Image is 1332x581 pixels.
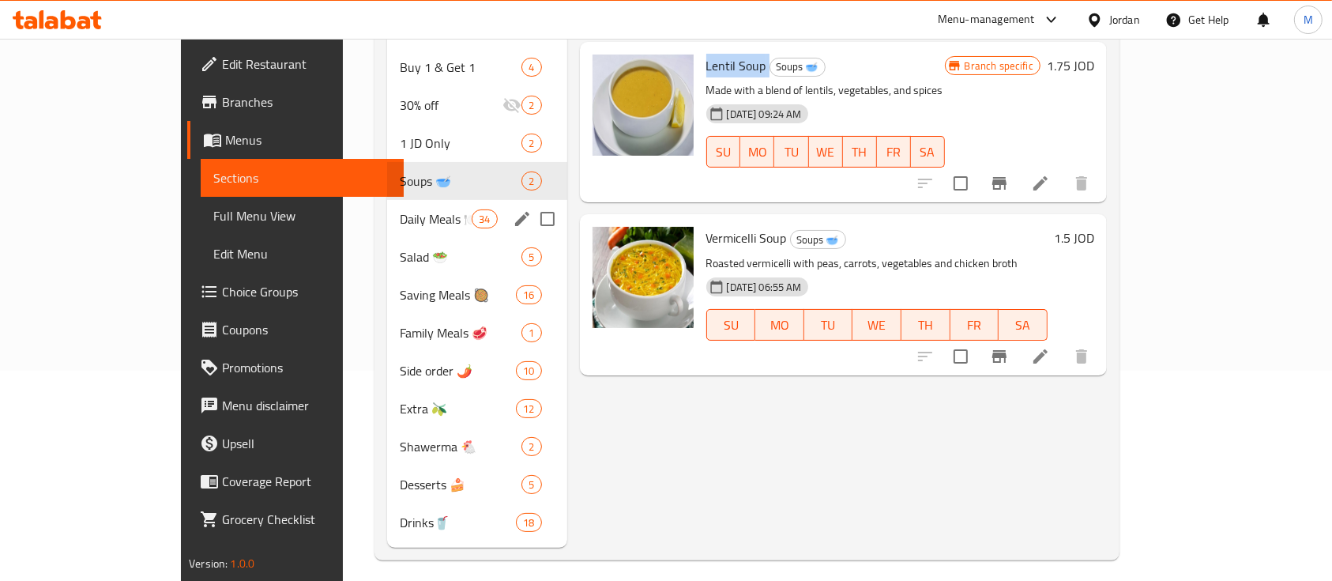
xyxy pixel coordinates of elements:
span: TU [781,141,802,164]
button: SU [706,309,756,341]
span: Desserts 🍰 [400,475,522,494]
div: Menu-management [938,10,1035,29]
span: WE [859,314,895,337]
span: Soups 🥣 [770,58,825,76]
button: TH [843,136,877,168]
div: 30% off2 [387,86,567,124]
span: TH [849,141,871,164]
span: Vermicelli Soup [706,226,787,250]
div: Soups 🥣 [790,230,846,249]
span: Upsell [222,434,391,453]
span: Soups 🥣 [791,231,845,249]
div: items [516,399,541,418]
nav: Menu sections [387,42,567,548]
div: Drinks🥤18 [387,504,567,541]
span: Select to update [944,340,977,373]
button: FR [877,136,911,168]
span: Full Menu View [213,206,391,225]
div: items [521,134,541,153]
span: MO [762,314,798,337]
button: Branch-specific-item [980,338,1018,375]
span: Saving Meals 🥘 [400,285,516,304]
span: [DATE] 06:55 AM [721,280,808,295]
span: Sections [213,168,391,187]
span: 1 JD Only [400,134,522,153]
div: Jordan [1109,11,1140,28]
span: Branch specific [958,58,1040,74]
a: Branches [187,83,404,121]
a: Full Menu View [201,197,404,235]
a: Coupons [187,311,404,349]
div: items [516,361,541,380]
a: Menu disclaimer [187,387,404,424]
div: Extra 🫒12 [387,390,567,428]
div: items [521,475,541,494]
a: Edit menu item [1031,347,1050,366]
span: 1 [522,326,540,341]
span: Version: [189,553,228,574]
div: 1 JD Only2 [387,124,567,162]
button: WE [809,136,843,168]
a: Upsell [187,424,404,462]
span: Edit Restaurant [222,55,391,74]
span: Branches [222,92,391,111]
div: items [521,172,541,191]
button: SA [999,309,1048,341]
span: Coverage Report [222,472,391,491]
button: TH [901,309,950,341]
div: Soups 🥣2 [387,162,567,200]
a: Grocery Checklist [187,500,404,538]
span: MO [747,141,768,164]
span: FR [883,141,905,164]
a: Edit Restaurant [187,45,404,83]
img: Vermicelli Soup [593,227,694,328]
div: items [521,58,541,77]
div: Family Meals 🥩1 [387,314,567,352]
span: TH [908,314,944,337]
span: Menus [225,130,391,149]
img: Lentil Soup [593,55,694,156]
span: Grocery Checklist [222,510,391,529]
span: Buy 1 & Get 1 [400,58,522,77]
button: delete [1063,338,1101,375]
span: M [1304,11,1313,28]
span: 30% off [400,96,503,115]
span: Daily Meals 🍽️ [400,209,472,228]
span: SU [713,141,735,164]
button: SA [911,136,945,168]
div: items [516,285,541,304]
div: items [521,247,541,266]
span: Drinks🥤 [400,513,516,532]
div: Extra 🫒 [400,399,516,418]
h6: 1.5 JOD [1054,227,1094,249]
button: TU [774,136,808,168]
div: Shawerma 🐔 [400,437,522,456]
span: Choice Groups [222,282,391,301]
div: items [521,437,541,456]
div: Salad 🥗 [400,247,522,266]
a: Choice Groups [187,273,404,311]
div: Desserts 🍰5 [387,466,567,504]
span: 10 [517,364,540,379]
div: Side order 🌶️10 [387,352,567,390]
span: WE [815,141,837,164]
span: TU [811,314,847,337]
span: 1.0.0 [230,553,254,574]
span: FR [957,314,993,337]
span: Lentil Soup [706,54,766,77]
span: Side order 🌶️ [400,361,516,380]
button: edit [510,207,534,231]
span: 2 [522,440,540,455]
div: Shawerma 🐔2 [387,428,567,466]
button: TU [804,309,853,341]
button: delete [1063,164,1101,202]
p: Roasted vermicelli with peas, carrots, vegetables and chicken broth [706,254,1048,274]
span: 5 [522,477,540,492]
span: SA [917,141,939,164]
div: Buy 1 & Get 14 [387,48,567,86]
span: Select to update [944,167,977,200]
